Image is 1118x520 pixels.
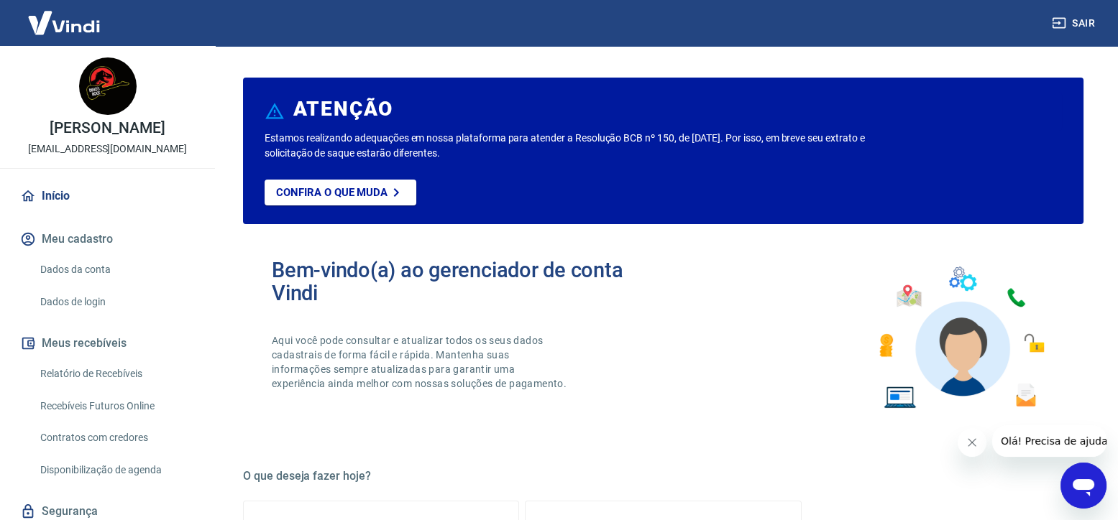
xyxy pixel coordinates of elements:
[17,223,198,255] button: Meu cadastro
[866,259,1055,417] img: Imagem de um avatar masculino com diversos icones exemplificando as funcionalidades do gerenciado...
[265,180,416,205] a: Confira o que muda
[17,328,198,359] button: Meus recebíveis
[35,423,198,452] a: Contratos com credores
[9,10,121,22] span: Olá! Precisa de ajuda?
[272,333,569,391] p: Aqui você pode consultar e atualizar todos os seus dados cadastrais de forma fácil e rápida. Mant...
[35,255,198,284] a: Dados da conta
[293,102,393,116] h6: ATENÇÃO
[243,469,1083,483] h5: O que deseja fazer hoje?
[992,425,1106,457] iframe: Mensagem da empresa
[1060,463,1106,509] iframe: Botão para abrir a janela de mensagens
[17,180,198,212] a: Início
[35,287,198,317] a: Dados de login
[79,57,137,115] img: abeb9e7f-a1a4-49f8-ac8e-5969809d8e06.jpeg
[35,359,198,389] a: Relatório de Recebíveis
[50,121,165,136] p: [PERSON_NAME]
[958,428,986,457] iframe: Fechar mensagem
[28,141,187,157] p: [EMAIL_ADDRESS][DOMAIN_NAME]
[265,131,902,161] p: Estamos realizando adequações em nossa plataforma para atender a Resolução BCB nº 150, de [DATE]....
[272,259,664,305] h2: Bem-vindo(a) ao gerenciador de conta Vindi
[35,391,198,421] a: Recebíveis Futuros Online
[35,455,198,485] a: Disponibilização de agenda
[276,186,388,199] p: Confira o que muda
[17,1,111,45] img: Vindi
[1049,10,1101,37] button: Sair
